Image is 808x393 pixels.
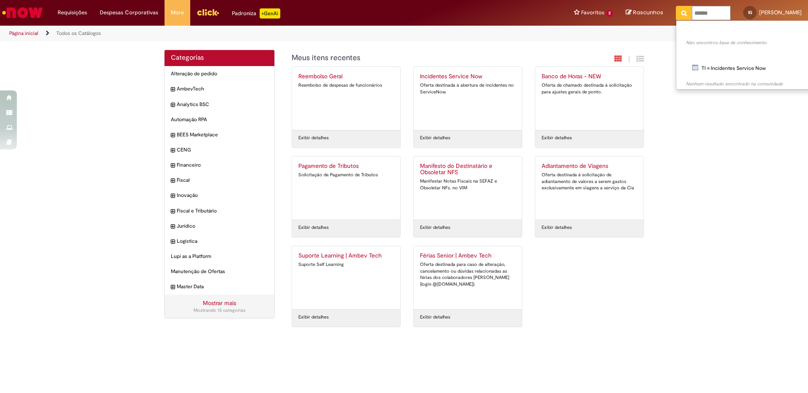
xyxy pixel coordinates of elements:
a: Rascunhos [626,9,663,17]
div: expandir categoria Fiscal Fiscal [165,173,274,188]
span: 2 [606,10,613,17]
b: Artigos [678,32,696,39]
i: expandir categoria Fiscal [171,177,175,185]
div: Oferta destinada para caso de alteração, cancelamento ou dúvidas relacionadas as férias dos colab... [420,261,516,288]
div: expandir categoria Logistica Logistica [165,234,274,249]
span: Favoritos [581,8,604,17]
span: More [171,8,184,17]
h2: Banco de Horas - NEW [542,73,637,80]
div: expandir categoria Fiscal e Tributário Fiscal e Tributário [165,203,274,219]
span: BEES Marketplace [177,131,268,138]
span: TI » Incidentes Service Now [702,65,766,72]
span: Analytics BSC [177,101,268,108]
h2: Incidentes Service Now [420,73,516,80]
ul: Trilhas de página [6,26,532,41]
i: expandir categoria Logistica [171,238,175,246]
b: Catálogo [678,55,701,63]
a: Exibir detalhes [298,314,329,321]
span: Inovação [177,192,268,199]
div: expandir categoria CENG CENG [165,142,274,158]
i: expandir categoria CENG [171,146,175,155]
i: expandir categoria Analytics BSC [171,101,175,109]
i: Exibição em cartão [614,55,622,63]
span: AmbevTech [177,85,268,93]
span: Rascunhos [633,8,663,16]
span: Financeiro [177,162,268,169]
div: Oferta de chamado destinada à solicitação para ajustes gerais de ponto. [542,82,637,95]
a: Exibir detalhes [542,135,572,141]
div: Solicitação de Pagamento de Tributos [298,172,394,178]
i: expandir categoria BEES Marketplace [171,131,175,140]
i: expandir categoria AmbevTech [171,85,175,94]
a: Suporte Learning | Ambev Tech Suporte Self Learning [292,246,400,309]
ul: Categorias [165,66,274,295]
div: expandir categoria Master Data Master Data [165,279,274,295]
p: +GenAi [260,8,280,19]
b: Reportar problema [678,23,727,31]
button: Pesquisar [676,6,692,20]
img: ServiceNow [1,4,44,21]
div: Suporte Self Learning [298,261,394,268]
span: Lupi as a Platform [171,253,268,260]
a: Férias Senior | Ambev Tech Oferta destinada para caso de alteração, cancelamento ou dúvidas relac... [414,246,522,309]
h1: {"description":"","title":"Meus itens recentes"} Categoria [292,54,553,62]
div: Reembolso de despesas de funcionários [298,82,394,89]
h2: Categorias [171,54,268,62]
h2: Adiantamento de Viagens [542,163,637,170]
span: Fiscal [177,177,268,184]
div: Mostrando 15 categorias [171,307,268,314]
i: expandir categoria Inovação [171,192,175,200]
div: Manifestar Notas Fiscais na SEFAZ e Obsoletar NFs. no VIM [420,178,516,191]
a: Reembolso Geral Reembolso de despesas de funcionários [292,67,400,130]
span: Logistica [177,238,268,245]
a: Exibir detalhes [420,314,450,321]
span: Master Data [177,283,268,290]
i: expandir categoria Master Data [171,283,175,292]
div: Padroniza [232,8,280,19]
span: CENG [177,146,268,154]
i: expandir categoria Jurídico [171,223,175,231]
span: Despesas Corporativas [100,8,158,17]
a: Exibir detalhes [298,135,329,141]
a: Página inicial [9,30,38,37]
span: Requisições [58,8,87,17]
span: Jurídico [177,223,268,230]
b: Comunidade [678,73,711,80]
span: [PERSON_NAME] [759,9,802,16]
a: Mostrar mais [203,299,236,307]
div: Automação RPA [165,112,274,127]
h2: Suporte Learning | Ambev Tech [298,252,394,259]
a: Todos os Catálogos [56,30,101,37]
div: expandir categoria AmbevTech AmbevTech [165,81,274,97]
a: Banco de Horas - NEW Oferta de chamado destinada à solicitação para ajustes gerais de ponto. [535,67,643,130]
a: Incidentes Service Now Oferta destinada à abertura de incidentes no ServiceNow. [414,67,522,130]
i: expandir categoria Financeiro [171,162,175,170]
i: Exibição de grade [636,55,644,63]
a: Exibir detalhes [420,135,450,141]
div: Alteração de pedido [165,66,274,82]
a: Manifesto do Destinatário e Obsoletar NFS Manifestar Notas Fiscais na SEFAZ e Obsoletar NFs. no VIM [414,157,522,220]
img: click_logo_yellow_360x200.png [197,6,219,19]
span: Automação RPA [171,116,268,123]
a: Exibir detalhes [542,224,572,231]
a: Adiantamento de Viagens Oferta destinada à solicitação de adiantamento de valores a serem gastos ... [535,157,643,220]
span: IG [748,10,752,15]
h2: Reembolso Geral [298,73,394,80]
div: Oferta destinada à solicitação de adiantamento de valores a serem gastos exclusivamente em viagen... [542,172,637,191]
div: expandir categoria Financeiro Financeiro [165,157,274,173]
h2: Manifesto do Destinatário e Obsoletar NFS [420,163,516,176]
a: Exibir detalhes [420,224,450,231]
div: expandir categoria BEES Marketplace BEES Marketplace [165,127,274,143]
div: expandir categoria Jurídico Jurídico [165,218,274,234]
span: Alteração de pedido [171,70,268,77]
a: Exibir detalhes [298,224,329,231]
div: expandir categoria Analytics BSC Analytics BSC [165,97,274,112]
i: expandir categoria Fiscal e Tributário [171,207,175,216]
span: Fiscal e Tributário [177,207,268,215]
div: expandir categoria Inovação Inovação [165,188,274,203]
span: Manutenção de Ofertas [171,268,268,275]
div: Oferta destinada à abertura de incidentes no ServiceNow. [420,82,516,95]
span: | [628,54,630,64]
div: Lupi as a Platform [165,249,274,264]
h2: Férias Senior | Ambev Tech [420,252,516,259]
